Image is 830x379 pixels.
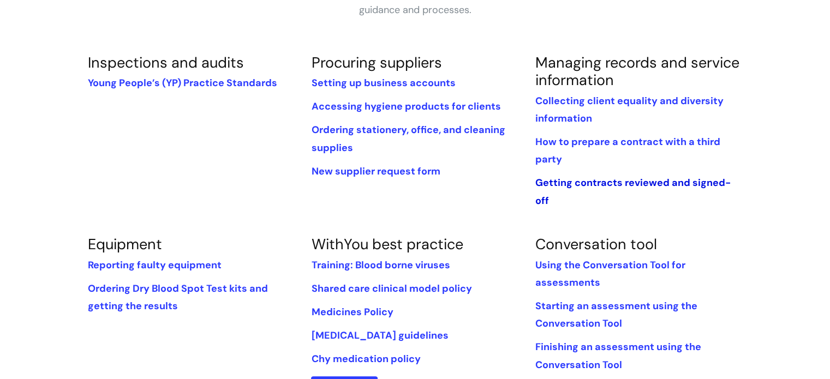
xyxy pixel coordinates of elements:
a: Using the Conversation Tool for assessments [535,258,685,289]
a: Ordering stationery, office, and cleaning supplies [311,123,505,154]
a: Managing records and service information [535,53,739,89]
a: Equipment [88,234,162,254]
a: Shared care clinical model policy [311,282,471,295]
a: Accessing hygiene products for clients [311,100,500,113]
a: [MEDICAL_DATA] guidelines [311,329,448,342]
a: Medicines Policy [311,305,393,318]
a: Collecting client equality and diversity information [535,94,723,125]
a: How to prepare a contract with a third party [535,135,720,166]
a: Young People’s (YP) Practice Standards [88,76,277,89]
a: Starting an assessment using the Conversation Tool [535,299,697,330]
a: Reporting faulty equipment [88,258,222,272]
a: Setting up business accounts [311,76,455,89]
a: WithYou best practice [311,234,463,254]
a: Conversation tool [535,234,656,254]
a: New supplier request form [311,165,440,178]
a: Chy medication policy [311,352,420,365]
a: Ordering Dry Blood Spot Test kits and getting the results [88,282,268,312]
a: Training: Blood borne viruses [311,258,450,272]
a: Finishing an assessment using the Conversation Tool [535,340,701,371]
a: Procuring suppliers [311,53,441,72]
a: Getting contracts reviewed and signed-off [535,176,730,207]
a: Inspections and audits [88,53,244,72]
